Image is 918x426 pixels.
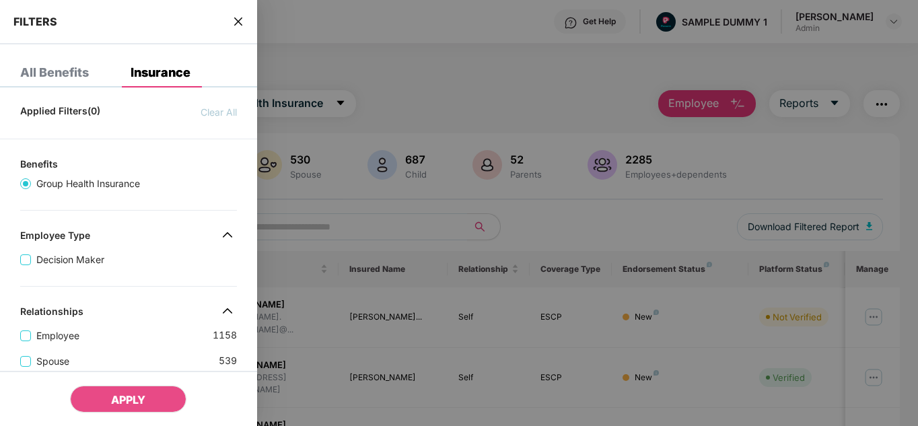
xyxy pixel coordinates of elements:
div: Relationships [20,306,83,322]
span: Group Health Insurance [31,176,145,191]
span: Spouse [31,354,75,369]
span: close [233,15,244,28]
span: 1158 [213,328,237,343]
span: FILTERS [13,15,57,28]
span: Clear All [201,105,237,120]
div: Insurance [131,66,190,79]
span: Decision Maker [31,252,110,267]
div: All Benefits [20,66,89,79]
span: APPLY [111,393,145,406]
span: 539 [219,353,237,369]
button: APPLY [70,386,186,413]
img: svg+xml;base64,PHN2ZyB4bWxucz0iaHR0cDovL3d3dy53My5vcmcvMjAwMC9zdmciIHdpZHRoPSIzMiIgaGVpZ2h0PSIzMi... [217,224,238,246]
span: Applied Filters(0) [20,105,100,120]
div: Employee Type [20,229,90,246]
span: Employee [31,328,85,343]
img: svg+xml;base64,PHN2ZyB4bWxucz0iaHR0cDovL3d3dy53My5vcmcvMjAwMC9zdmciIHdpZHRoPSIzMiIgaGVpZ2h0PSIzMi... [217,300,238,322]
